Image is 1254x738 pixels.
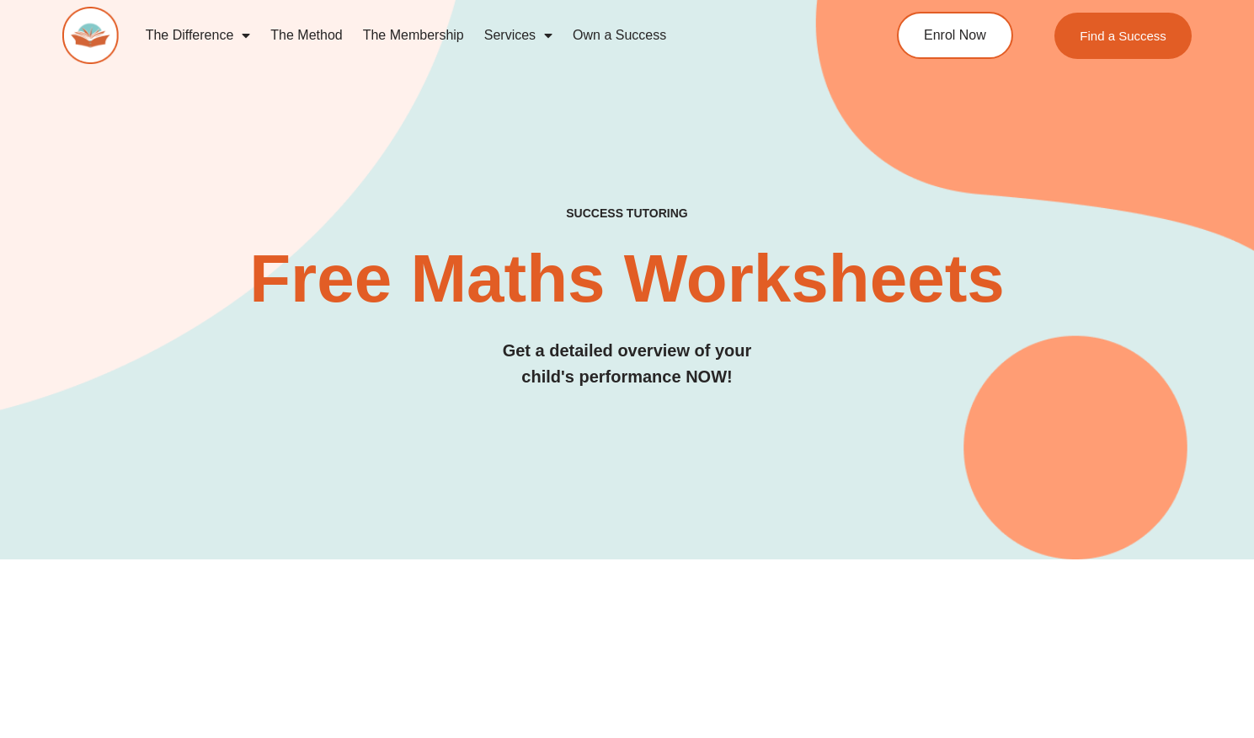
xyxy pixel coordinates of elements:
a: The Difference [136,16,261,55]
a: Find a Success [1054,13,1192,59]
a: Enrol Now [897,12,1013,59]
nav: Menu [136,16,833,55]
h4: SUCCESS TUTORING​ [62,206,1191,221]
span: Find a Success [1080,29,1166,42]
a: The Method [260,16,352,55]
a: Own a Success [563,16,676,55]
h3: Get a detailed overview of your child's performance NOW! [62,338,1191,390]
a: The Membership [353,16,474,55]
span: Enrol Now [924,29,986,42]
a: Services [474,16,563,55]
h2: Free Maths Worksheets​ [62,245,1191,313]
